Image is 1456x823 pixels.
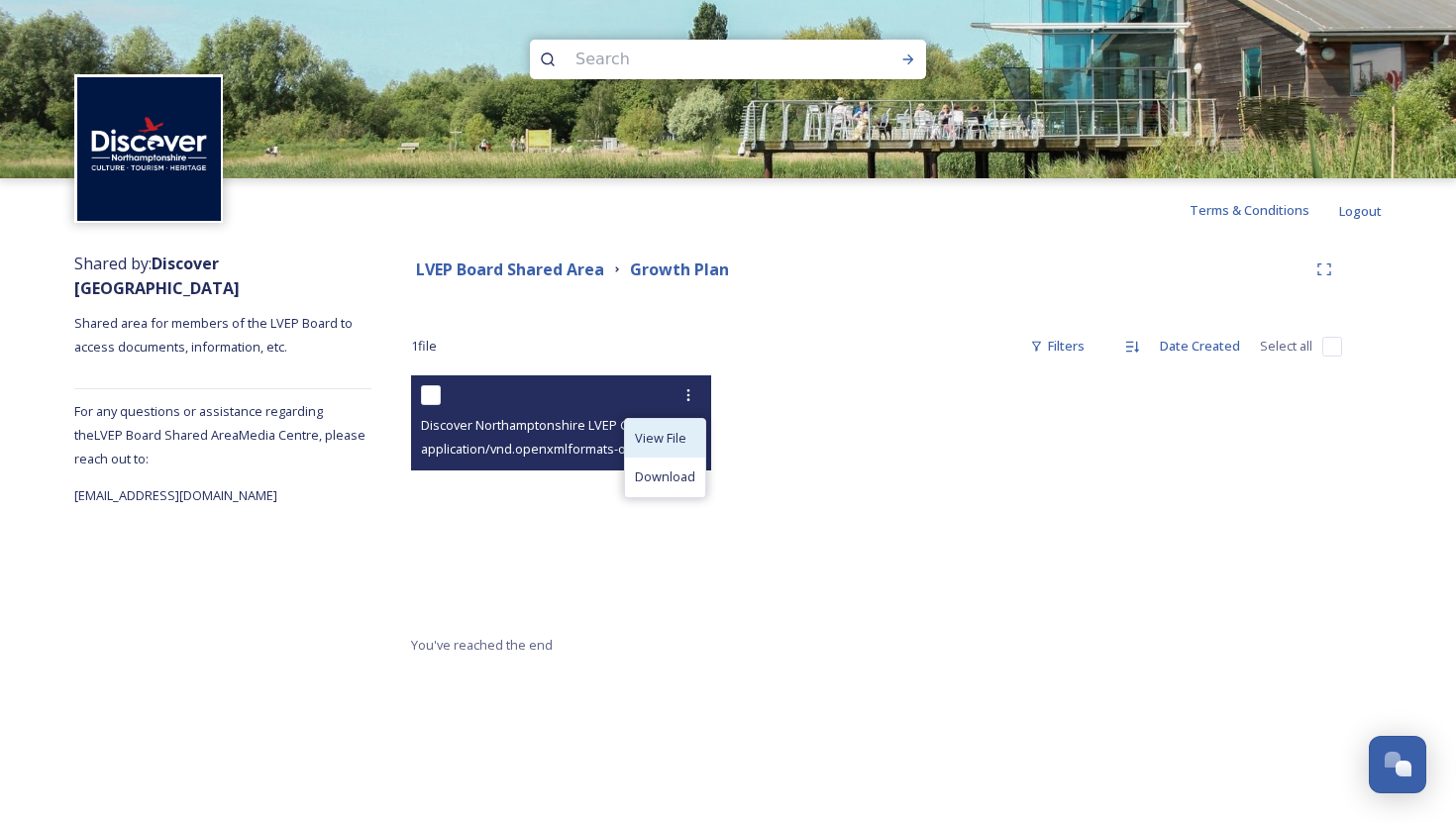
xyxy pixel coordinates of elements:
span: For any questions or assistance regarding the LVEP Board Shared Area Media Centre, please reach o... [74,402,365,467]
span: application/vnd.openxmlformats-officedocument.wordprocessingml.document | 1.6 MB | 0 x 0 [421,439,963,458]
strong: Discover [GEOGRAPHIC_DATA] [74,253,240,299]
span: View File [635,429,686,448]
span: You've reached the end [411,636,553,654]
span: Shared by: [74,253,240,299]
span: [EMAIL_ADDRESS][DOMAIN_NAME] [74,486,277,504]
button: Open Chat [1369,736,1426,793]
div: Filters [1020,327,1094,365]
span: Download [635,467,695,486]
span: 1 file [411,337,437,356]
span: Terms & Conditions [1190,201,1309,219]
input: Search [566,38,837,81]
span: Discover Northamptonshire LVEP Growth Plan - final with RG comments [DATE] (005).docx [421,415,947,434]
strong: Growth Plan [630,258,729,280]
div: Date Created [1150,327,1250,365]
span: Logout [1339,202,1382,220]
a: Terms & Conditions [1190,198,1339,222]
span: Shared area for members of the LVEP Board to access documents, information, etc. [74,314,356,356]
iframe: msdoc-iframe [411,375,711,623]
img: Untitled%20design%20%282%29.png [77,77,221,221]
strong: LVEP Board Shared Area [416,258,604,280]
span: Select all [1260,337,1312,356]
